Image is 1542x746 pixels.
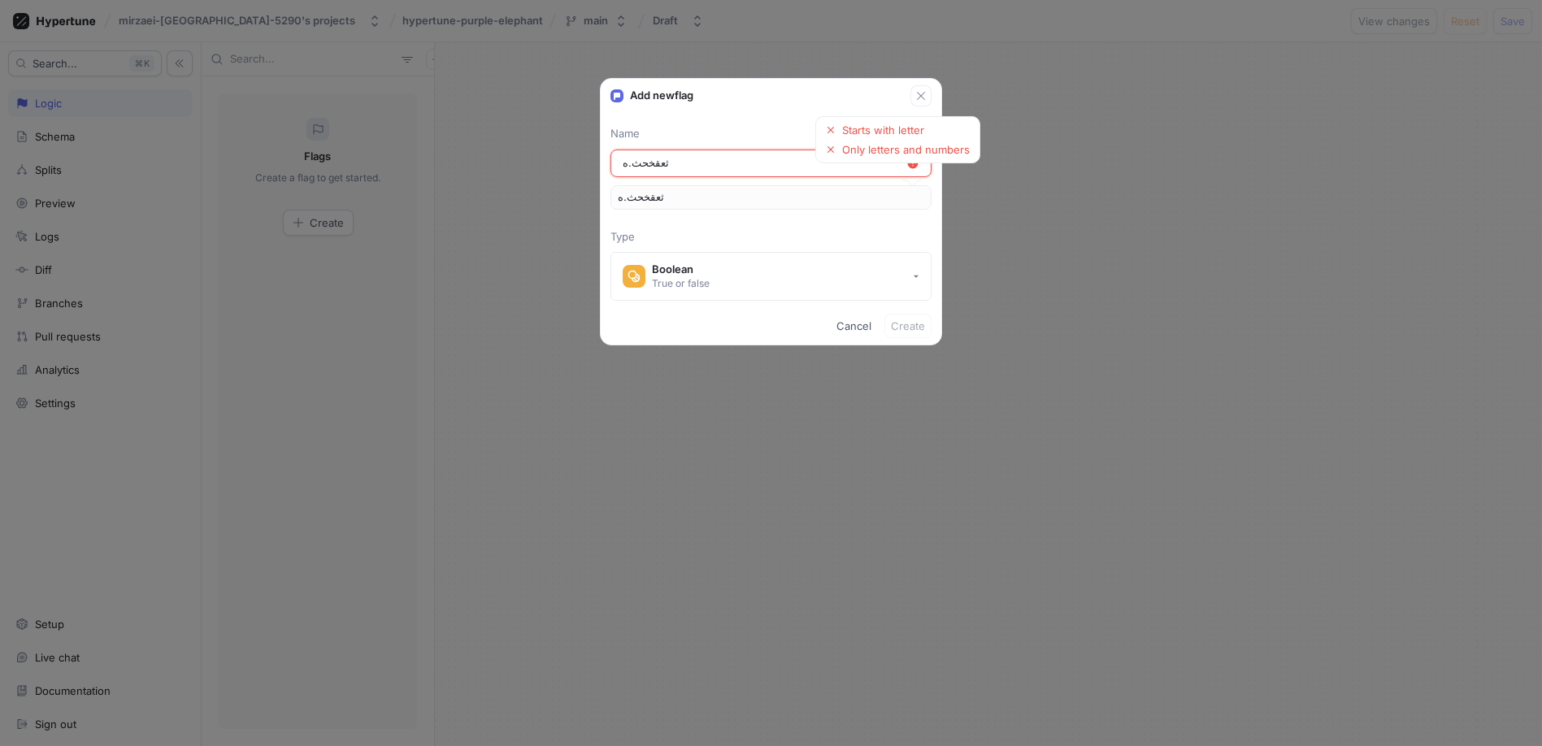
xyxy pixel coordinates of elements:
button: Create [884,314,932,338]
input: Enter a name for this flag [623,155,906,171]
span: Cancel [836,321,871,331]
p: Add new flag [630,88,693,104]
span: Create [891,321,925,331]
button: BooleanTrue or false [610,252,932,301]
p: Name [610,126,932,142]
button: Cancel [830,314,878,338]
p: Starts with letter [842,124,924,137]
p: Only letters and numbers [842,143,970,156]
div: Boolean [652,262,710,276]
div: True or false [652,276,710,290]
p: Type [610,229,932,245]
